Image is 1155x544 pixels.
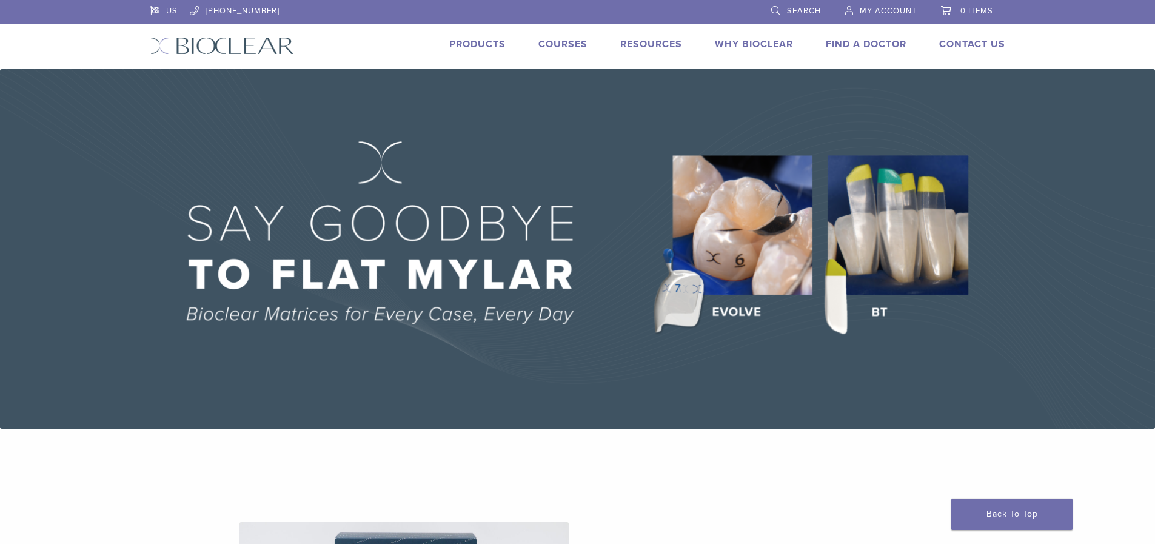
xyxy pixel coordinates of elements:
[449,38,506,50] a: Products
[538,38,588,50] a: Courses
[787,6,821,16] span: Search
[960,6,993,16] span: 0 items
[860,6,917,16] span: My Account
[150,37,294,55] img: Bioclear
[951,499,1073,530] a: Back To Top
[939,38,1005,50] a: Contact Us
[620,38,682,50] a: Resources
[715,38,793,50] a: Why Bioclear
[826,38,906,50] a: Find A Doctor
